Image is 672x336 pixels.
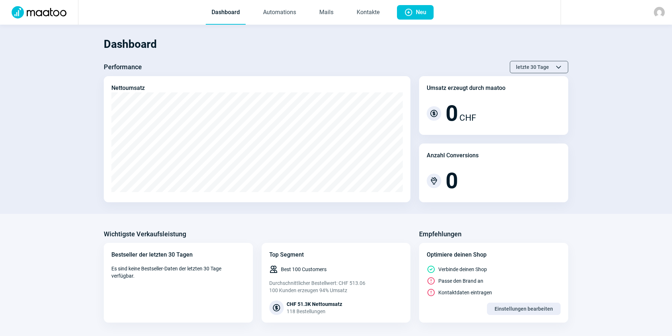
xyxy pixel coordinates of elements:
[104,61,142,73] h3: Performance
[419,228,462,240] h3: Empfehlungen
[269,279,403,294] div: Durchschnittlicher Bestellwert: CHF 513.06 100 Kunden erzeugen 94% Umsatz
[104,32,568,57] h1: Dashboard
[351,1,385,25] a: Kontakte
[111,84,145,92] div: Nettoumsatz
[438,289,492,296] span: Kontaktdaten eintragen
[459,111,476,124] span: CHF
[287,300,342,308] div: CHF 51.3K Nettoumsatz
[446,170,458,192] span: 0
[446,103,458,124] span: 0
[397,5,434,20] button: Neu
[7,6,71,18] img: Logo
[438,277,483,285] span: Passe den Brand an
[487,303,561,315] button: Einstellungen bearbeiten
[427,151,479,160] div: Anzahl Conversions
[206,1,246,25] a: Dashboard
[104,228,186,240] h3: Wichtigste Verkaufsleistung
[495,303,553,315] span: Einstellungen bearbeiten
[416,5,426,20] span: Neu
[516,61,549,73] span: letzte 30 Tage
[287,308,342,315] div: 118 Bestellungen
[427,84,505,92] div: Umsatz erzeugt durch maatoo
[111,265,245,279] span: Es sind keine Bestseller-Daten der letzten 30 Tage verfügbar.
[111,250,245,259] div: Bestseller der letzten 30 Tagen
[269,250,403,259] div: Top Segment
[438,266,487,273] span: Verbinde deinen Shop
[257,1,302,25] a: Automations
[314,1,339,25] a: Mails
[427,250,561,259] div: Optimiere deinen Shop
[654,7,665,18] img: avatar
[281,266,327,273] span: Best 100 Customers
